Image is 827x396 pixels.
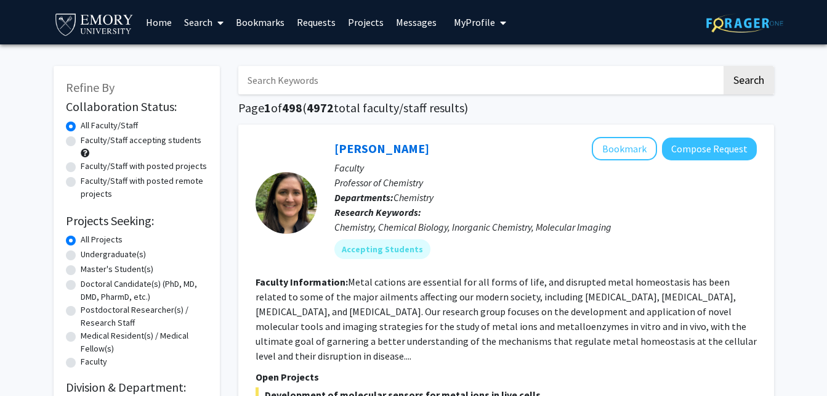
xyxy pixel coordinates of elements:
span: My Profile [454,16,495,28]
span: 498 [282,100,302,115]
span: Chemistry [393,191,434,204]
label: Undergraduate(s) [81,248,146,261]
label: Master's Student(s) [81,263,153,276]
label: Faculty/Staff accepting students [81,134,201,147]
label: Faculty [81,355,107,368]
a: Messages [390,1,443,44]
label: All Faculty/Staff [81,119,138,132]
label: Medical Resident(s) / Medical Fellow(s) [81,329,208,355]
span: Refine By [66,80,115,95]
h2: Collaboration Status: [66,99,208,114]
b: Departments: [334,191,393,204]
button: Compose Request to Daniela Buccella [662,138,757,160]
h2: Division & Department: [66,380,208,395]
p: Professor of Chemistry [334,175,757,190]
h2: Projects Seeking: [66,213,208,228]
img: ForagerOne Logo [706,14,783,33]
b: Faculty Information: [256,276,348,288]
label: Postdoctoral Researcher(s) / Research Staff [81,303,208,329]
a: Home [140,1,178,44]
label: All Projects [81,233,123,246]
input: Search Keywords [238,66,722,94]
span: 1 [264,100,271,115]
div: Chemistry, Chemical Biology, Inorganic Chemistry, Molecular Imaging [334,220,757,234]
mat-chip: Accepting Students [334,239,430,259]
fg-read-more: Metal cations are essential for all forms of life, and disrupted metal homeostasis has been relat... [256,276,757,362]
a: Projects [342,1,390,44]
span: 4972 [307,100,334,115]
a: Requests [291,1,342,44]
a: [PERSON_NAME] [334,141,429,156]
a: Bookmarks [230,1,291,44]
label: Doctoral Candidate(s) (PhD, MD, DMD, PharmD, etc.) [81,278,208,303]
button: Add Daniela Buccella to Bookmarks [592,137,657,160]
iframe: Chat [9,340,52,387]
label: Faculty/Staff with posted projects [81,160,207,173]
img: Emory University Logo [54,10,135,38]
p: Faculty [334,160,757,175]
p: Open Projects [256,369,757,384]
a: Search [178,1,230,44]
button: Search [724,66,774,94]
label: Faculty/Staff with posted remote projects [81,175,208,200]
h1: Page of ( total faculty/staff results) [238,101,774,115]
b: Research Keywords: [334,206,421,218]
